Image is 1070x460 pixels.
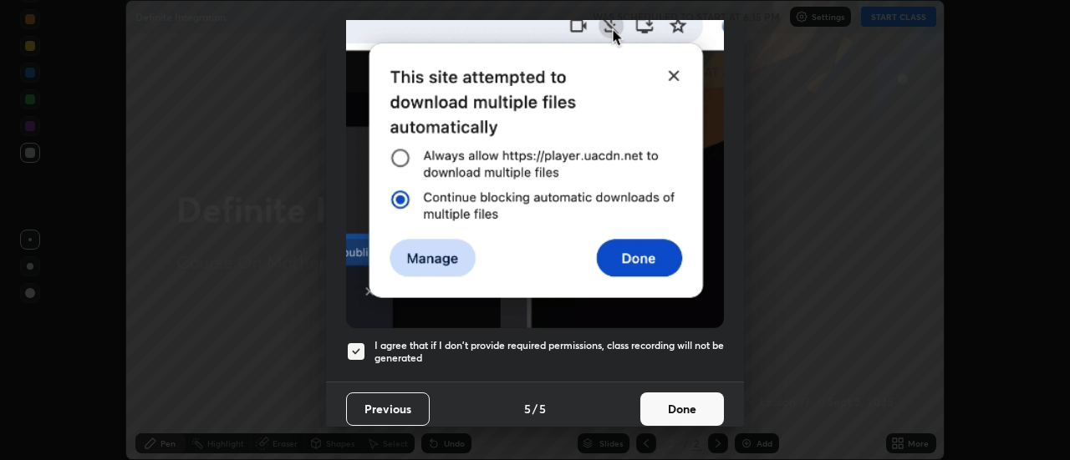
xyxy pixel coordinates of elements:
h5: I agree that if I don't provide required permissions, class recording will not be generated [374,339,724,365]
button: Done [640,392,724,426]
h4: 5 [539,400,546,417]
button: Previous [346,392,430,426]
h4: / [532,400,538,417]
h4: 5 [524,400,531,417]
